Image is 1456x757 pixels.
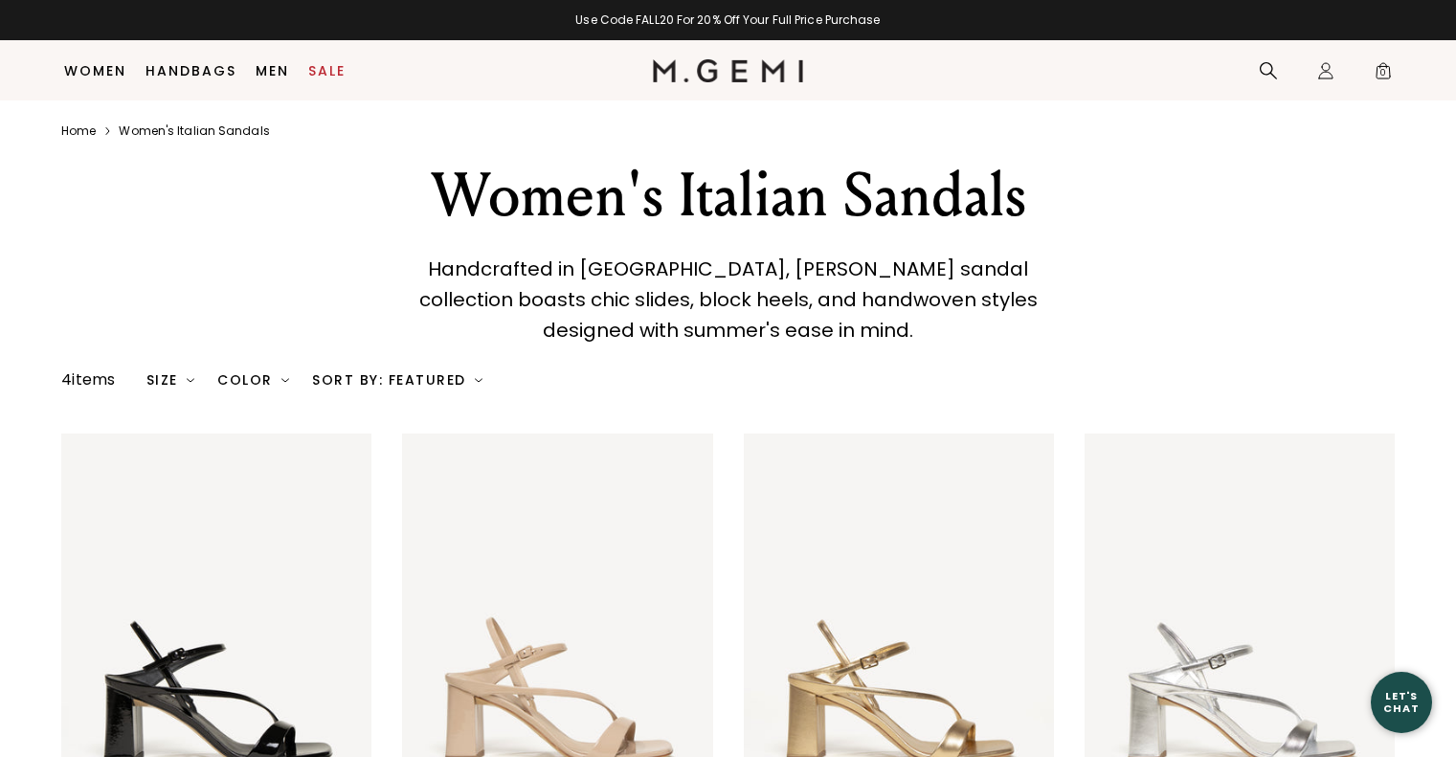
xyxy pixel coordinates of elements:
[61,123,96,139] a: Home
[119,123,269,139] a: Women's italian sandals
[187,376,194,384] img: chevron-down.svg
[146,372,195,388] div: Size
[61,368,116,391] div: 4 items
[1374,65,1393,84] span: 0
[396,162,1061,231] div: Women's Italian Sandals
[312,372,482,388] div: Sort By: Featured
[217,372,289,388] div: Color
[475,376,482,384] img: chevron-down.svg
[146,63,236,78] a: Handbags
[1371,690,1432,714] div: Let's Chat
[308,63,346,78] a: Sale
[281,376,289,384] img: chevron-down.svg
[64,63,126,78] a: Women
[256,63,289,78] a: Men
[653,59,803,82] img: M.Gemi
[405,254,1051,345] p: Handcrafted in [GEOGRAPHIC_DATA], [PERSON_NAME] sandal collection boasts chic slides, block heels...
